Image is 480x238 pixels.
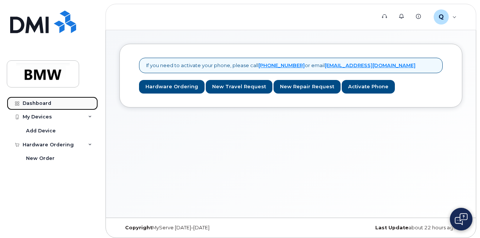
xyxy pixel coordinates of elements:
[455,213,468,225] img: Open chat
[348,225,462,231] div: about 22 hours ago
[375,225,408,230] strong: Last Update
[139,80,205,94] a: Hardware Ordering
[119,225,234,231] div: MyServe [DATE]–[DATE]
[342,80,395,94] a: Activate Phone
[325,62,416,68] a: [EMAIL_ADDRESS][DOMAIN_NAME]
[258,62,305,68] a: [PHONE_NUMBER]
[125,225,152,230] strong: Copyright
[274,80,341,94] a: New Repair Request
[206,80,272,94] a: New Travel Request
[146,62,416,69] p: If you need to activate your phone, please call or email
